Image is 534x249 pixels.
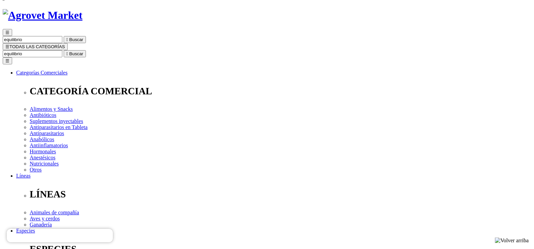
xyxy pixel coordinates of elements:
[30,155,55,160] a: Anestésicos
[7,229,113,242] iframe: Brevo live chat
[64,36,86,43] button:  Buscar
[30,124,88,130] a: Antiparasitarios en Tableta
[5,44,9,49] span: ☰
[5,30,9,35] span: ☰
[3,36,62,43] input: Buscar
[30,86,531,97] p: CATEGORÍA COMERCIAL
[30,167,42,173] a: Otros
[66,51,68,56] i: 
[30,189,531,200] p: LÍNEAS
[30,112,56,118] a: Antibióticos
[495,238,529,244] img: Volver arriba
[3,43,68,50] button: ☰TODAS LAS CATEGORÍAS
[30,149,56,154] a: Hormonales
[3,9,83,22] img: Agrovet Market
[30,216,60,221] a: Aves y cerdos
[64,50,86,57] button:  Buscar
[30,106,73,112] a: Alimentos y Snacks
[69,37,83,42] span: Buscar
[30,143,68,148] a: Antiinflamatorios
[30,136,54,142] a: Anabólicos
[16,70,67,75] a: Categorías Comerciales
[16,173,31,179] a: Líneas
[3,57,12,64] button: ☰
[3,29,12,36] button: ☰
[30,161,59,166] a: Nutricionales
[30,118,83,124] a: Suplementos inyectables
[30,222,52,227] a: Ganadería
[30,210,79,215] a: Animales de compañía
[30,130,64,136] a: Antiparasitarios
[66,37,68,42] i: 
[69,51,83,56] span: Buscar
[16,228,35,234] a: Especies
[3,50,62,57] input: Buscar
